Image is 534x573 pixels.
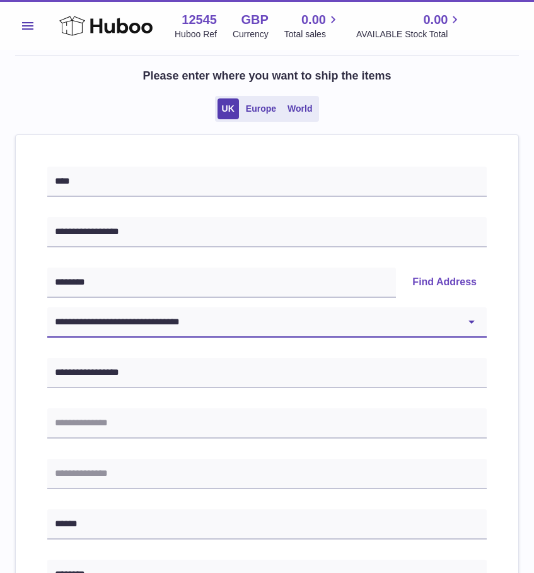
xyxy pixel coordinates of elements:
div: Huboo Ref [175,28,217,40]
span: Total sales [284,28,340,40]
a: Europe [241,98,281,119]
h2: Please enter where you want to ship the items [142,68,391,83]
a: 0.00 AVAILABLE Stock Total [356,11,463,40]
a: World [283,98,316,119]
strong: 12545 [182,11,217,28]
button: Find Address [402,268,487,298]
strong: GBP [241,11,268,28]
a: 0.00 Total sales [284,11,340,40]
a: UK [218,98,239,119]
span: AVAILABLE Stock Total [356,28,463,40]
span: 0.00 [423,11,448,28]
div: Currency [233,28,269,40]
span: 0.00 [301,11,326,28]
